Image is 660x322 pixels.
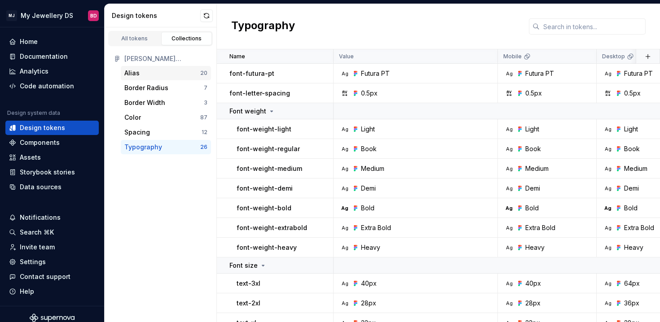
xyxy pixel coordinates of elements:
[200,114,207,121] div: 87
[5,225,99,239] button: Search ⌘K
[341,70,348,77] div: Ag
[361,144,377,153] div: Book
[624,184,639,193] div: Demi
[5,240,99,254] a: Invite team
[237,299,260,308] p: text-2xl
[361,243,380,252] div: Heavy
[20,123,65,132] div: Design tokens
[339,53,354,60] p: Value
[506,165,513,172] div: Ag
[124,83,168,92] div: Border Radius
[341,145,348,152] div: Ag
[5,210,99,225] button: Notifications
[361,125,375,134] div: Light
[90,12,97,19] div: BD
[624,204,638,213] div: Bold
[525,164,549,173] div: Medium
[361,279,377,288] div: 40px
[20,183,62,191] div: Data sources
[20,213,61,222] div: Notifications
[229,69,274,78] p: font-futura-pt
[200,70,207,77] div: 20
[341,280,348,287] div: Ag
[5,165,99,179] a: Storybook stories
[341,205,348,212] div: Ag
[525,125,539,134] div: Light
[229,89,290,98] p: font-letter-spacing
[229,107,266,116] p: Font weight
[361,69,390,78] div: Futura PT
[604,205,612,212] div: Ag
[20,243,55,252] div: Invite team
[20,257,46,266] div: Settings
[20,37,38,46] div: Home
[124,69,140,78] div: Alias
[200,144,207,151] div: 26
[525,223,555,232] div: Extra Bold
[525,279,541,288] div: 40px
[2,6,102,25] button: MJMy Jewellery DSBD
[5,64,99,78] a: Analytics
[20,228,54,237] div: Search ⌘K
[361,184,376,193] div: Demi
[237,144,300,153] p: font-weight-regular
[5,284,99,299] button: Help
[202,129,207,136] div: 12
[5,79,99,93] a: Code automation
[506,244,513,251] div: Ag
[341,224,348,231] div: Ag
[121,66,211,80] button: Alias20
[341,185,348,192] div: Ag
[20,67,48,76] div: Analytics
[624,243,643,252] div: Heavy
[361,204,374,213] div: Bold
[506,280,513,287] div: Ag
[237,223,307,232] p: font-weight-extrabold
[124,128,150,137] div: Spacing
[121,125,211,139] a: Spacing12
[525,204,539,213] div: Bold
[237,184,293,193] p: font-weight-demi
[540,18,646,35] input: Search in tokens...
[112,35,157,42] div: All tokens
[7,109,60,117] div: Design system data
[5,180,99,194] a: Data sources
[624,125,638,134] div: Light
[164,35,209,42] div: Collections
[361,89,378,98] div: 0.5px
[525,144,541,153] div: Book
[124,98,165,107] div: Border Width
[624,89,641,98] div: 0.5px
[624,144,640,153] div: Book
[341,165,348,172] div: Ag
[121,81,211,95] button: Border Radius7
[5,121,99,135] a: Design tokens
[604,185,612,192] div: Ag
[20,287,34,296] div: Help
[121,96,211,110] button: Border Width3
[204,84,207,91] div: 7
[121,110,211,125] button: Color87
[361,164,384,173] div: Medium
[20,168,75,177] div: Storybook stories
[604,244,612,251] div: Ag
[237,164,302,173] p: font-weight-medium
[525,184,540,193] div: Demi
[361,223,391,232] div: Extra Bold
[604,70,612,77] div: Ag
[602,53,625,60] p: Desktop
[124,143,162,152] div: Typography
[20,138,60,147] div: Components
[506,205,513,212] div: Ag
[121,140,211,154] button: Typography26
[5,135,99,150] a: Components
[604,280,612,287] div: Ag
[5,270,99,284] button: Contact support
[506,126,513,133] div: Ag
[506,224,513,231] div: Ag
[237,204,291,213] p: font-weight-bold
[237,279,260,288] p: text-3xl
